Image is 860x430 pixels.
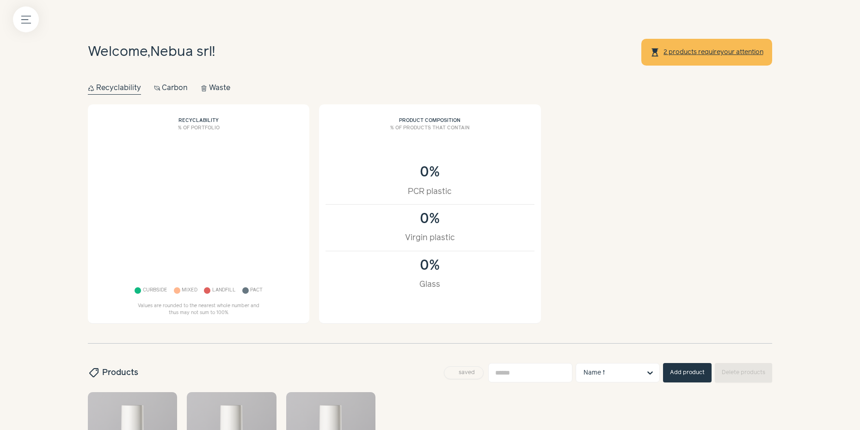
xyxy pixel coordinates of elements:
h2: Recyclability [94,111,303,125]
div: Virgin plastic [335,232,524,244]
h1: Welcome, ! [88,42,215,63]
p: Values are rounded to the nearest whole number and thus may not sum to 100%. [134,303,264,317]
div: 0% [335,164,524,181]
h3: % of products that contain [326,125,534,139]
span: Pact [250,285,263,296]
a: 2 products requireyour attention [663,48,764,56]
span: saved [455,370,478,375]
div: 0% [335,211,524,227]
span: hourglass_top [650,48,660,57]
button: Waste [201,82,230,95]
span: Curbside [143,285,167,296]
span: Mixed [182,285,197,296]
div: 0% [335,258,524,274]
h2: Products [88,367,138,379]
div: Glass [335,279,524,291]
span: Nebua srl [150,45,212,59]
span: sell [87,367,99,378]
div: PCR plastic [335,186,524,198]
button: Recyclability [88,82,141,95]
h3: % of portfolio [94,125,303,139]
span: Landfill [212,285,236,296]
button: Carbon [154,82,188,95]
button: Add product [663,363,712,382]
h2: Product composition [326,111,534,125]
button: saved [444,366,484,379]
